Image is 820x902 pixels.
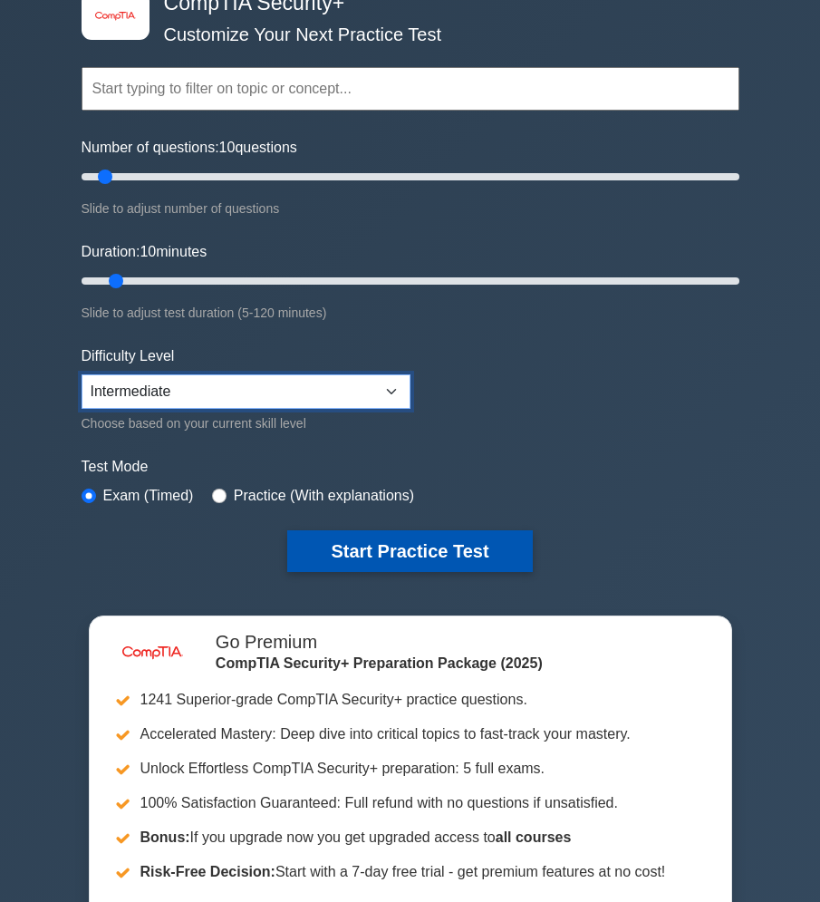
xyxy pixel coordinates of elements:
[82,456,739,478] label: Test Mode
[82,137,297,159] label: Number of questions: questions
[82,241,207,263] label: Duration: minutes
[287,530,532,572] button: Start Practice Test
[140,244,156,259] span: 10
[82,412,410,434] div: Choose based on your current skill level
[234,485,414,507] label: Practice (With explanations)
[82,198,739,219] div: Slide to adjust number of questions
[103,485,194,507] label: Exam (Timed)
[219,140,236,155] span: 10
[82,345,175,367] label: Difficulty Level
[82,302,739,324] div: Slide to adjust test duration (5-120 minutes)
[82,67,739,111] input: Start typing to filter on topic or concept...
